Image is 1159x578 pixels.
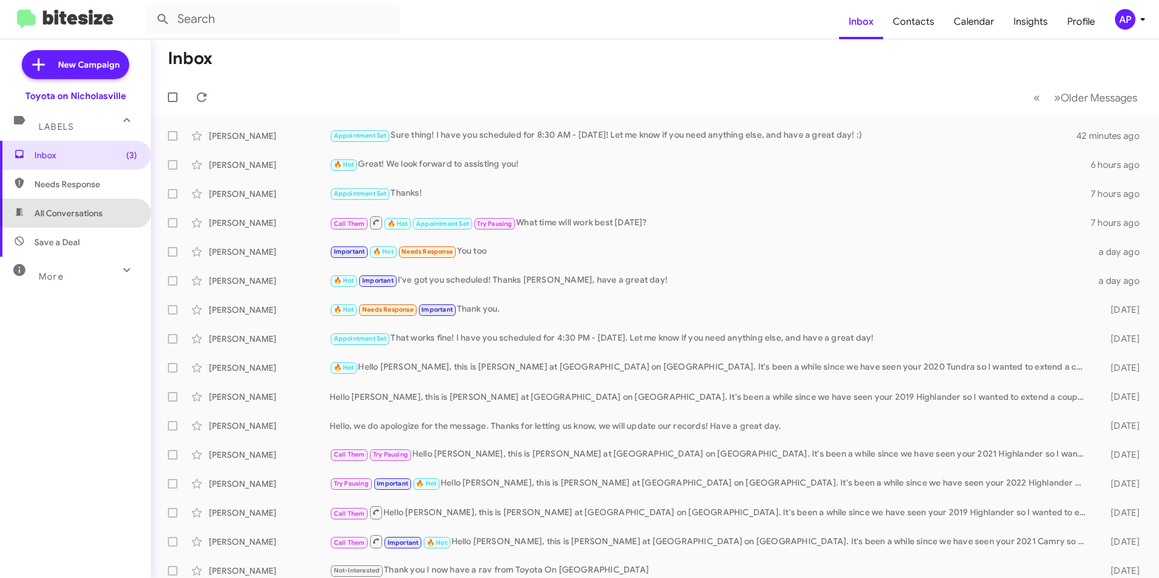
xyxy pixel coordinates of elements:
span: Needs Response [362,306,413,313]
div: [PERSON_NAME] [209,333,330,345]
span: Appointment Set [334,132,387,140]
h1: Inbox [168,49,212,68]
span: More [39,271,63,282]
a: Insights [1004,4,1058,39]
div: [DATE] [1091,333,1149,345]
span: Not-Interested [334,567,380,574]
div: [DATE] [1091,478,1149,490]
div: [PERSON_NAME] [209,536,330,548]
span: Needs Response [34,178,137,190]
a: Calendar [944,4,1004,39]
div: Hello, we do apologize for the message. Thanks for letting us know, we will update our records! H... [330,420,1091,432]
div: [PERSON_NAME] [209,449,330,461]
span: Try Pausing [373,451,408,458]
span: 🔥 Hot [388,220,408,228]
div: Thanks! [330,187,1091,201]
span: All Conversations [34,207,103,219]
div: You too [330,245,1091,258]
div: [DATE] [1091,362,1149,374]
div: Thank you. [330,303,1091,316]
div: [PERSON_NAME] [209,246,330,258]
a: Contacts [883,4,944,39]
span: Appointment Set [334,335,387,342]
span: 🔥 Hot [427,539,447,547]
span: 🔥 Hot [334,364,354,371]
span: New Campaign [58,59,120,71]
div: [DATE] [1091,449,1149,461]
input: Search [146,5,400,34]
span: 🔥 Hot [334,161,354,169]
span: 🔥 Hot [373,248,394,255]
div: What time will work best [DATE]? [330,215,1091,230]
span: Call Them [334,539,365,547]
button: AP [1105,9,1146,30]
div: [DATE] [1091,420,1149,432]
div: [PERSON_NAME] [209,391,330,403]
div: Hello [PERSON_NAME], this is [PERSON_NAME] at [GEOGRAPHIC_DATA] on [GEOGRAPHIC_DATA]. It's been a... [330,534,1091,549]
nav: Page navigation example [1027,85,1145,110]
span: 🔥 Hot [334,277,354,284]
div: 6 hours ago [1091,159,1149,171]
div: [DATE] [1091,565,1149,577]
div: [PERSON_NAME] [209,217,330,229]
div: I've got you scheduled! Thanks [PERSON_NAME], have a great day! [330,274,1091,287]
span: Important [421,306,453,313]
div: [PERSON_NAME] [209,507,330,519]
div: a day ago [1091,246,1149,258]
div: [DATE] [1091,304,1149,316]
div: Hello [PERSON_NAME], this is [PERSON_NAME] at [GEOGRAPHIC_DATA] on [GEOGRAPHIC_DATA]. It's been a... [330,477,1091,490]
div: [PERSON_NAME] [209,188,330,200]
a: Profile [1058,4,1105,39]
div: [DATE] [1091,507,1149,519]
div: [PERSON_NAME] [209,420,330,432]
div: Hello [PERSON_NAME], this is [PERSON_NAME] at [GEOGRAPHIC_DATA] on [GEOGRAPHIC_DATA]. It's been a... [330,505,1091,520]
span: Inbox [34,149,137,161]
span: Appointment Set [416,220,469,228]
span: 🔥 Hot [334,306,354,313]
span: Try Pausing [477,220,512,228]
div: [PERSON_NAME] [209,565,330,577]
div: Hello [PERSON_NAME], this is [PERSON_NAME] at [GEOGRAPHIC_DATA] on [GEOGRAPHIC_DATA]. It's been a... [330,448,1091,461]
span: « [1033,90,1040,105]
div: [DATE] [1091,391,1149,403]
span: Needs Response [401,248,453,255]
div: Hello [PERSON_NAME], this is [PERSON_NAME] at [GEOGRAPHIC_DATA] on [GEOGRAPHIC_DATA]. It's been a... [330,391,1091,403]
div: Thank you I now have a rav from Toyota On [GEOGRAPHIC_DATA] [330,564,1091,577]
div: AP [1115,9,1135,30]
div: [PERSON_NAME] [209,362,330,374]
div: [PERSON_NAME] [209,478,330,490]
span: Try Pausing [334,480,369,487]
span: Important [362,277,394,284]
span: Save a Deal [34,236,80,248]
button: Previous [1026,85,1047,110]
a: New Campaign [22,50,129,79]
button: Next [1047,85,1145,110]
span: Call Them [334,220,365,228]
span: Important [334,248,365,255]
span: » [1054,90,1061,105]
div: 42 minutes ago [1077,130,1149,142]
div: Sure thing! I have you scheduled for 8:30 AM - [DATE]! Let me know if you need anything else, and... [330,129,1077,143]
div: a day ago [1091,275,1149,287]
div: [PERSON_NAME] [209,159,330,171]
div: Hello [PERSON_NAME], this is [PERSON_NAME] at [GEOGRAPHIC_DATA] on [GEOGRAPHIC_DATA]. It's been a... [330,361,1091,374]
div: [PERSON_NAME] [209,130,330,142]
div: Great! We look forward to assisting you! [330,158,1091,172]
span: Important [377,480,408,487]
div: 7 hours ago [1091,217,1149,229]
span: Important [388,539,419,547]
span: Appointment Set [334,190,387,197]
div: [PERSON_NAME] [209,304,330,316]
div: [DATE] [1091,536,1149,548]
span: 🔥 Hot [416,480,436,487]
div: Toyota on Nicholasville [25,90,126,102]
a: Inbox [839,4,883,39]
span: (3) [126,149,137,161]
div: 7 hours ago [1091,188,1149,200]
span: Call Them [334,451,365,458]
